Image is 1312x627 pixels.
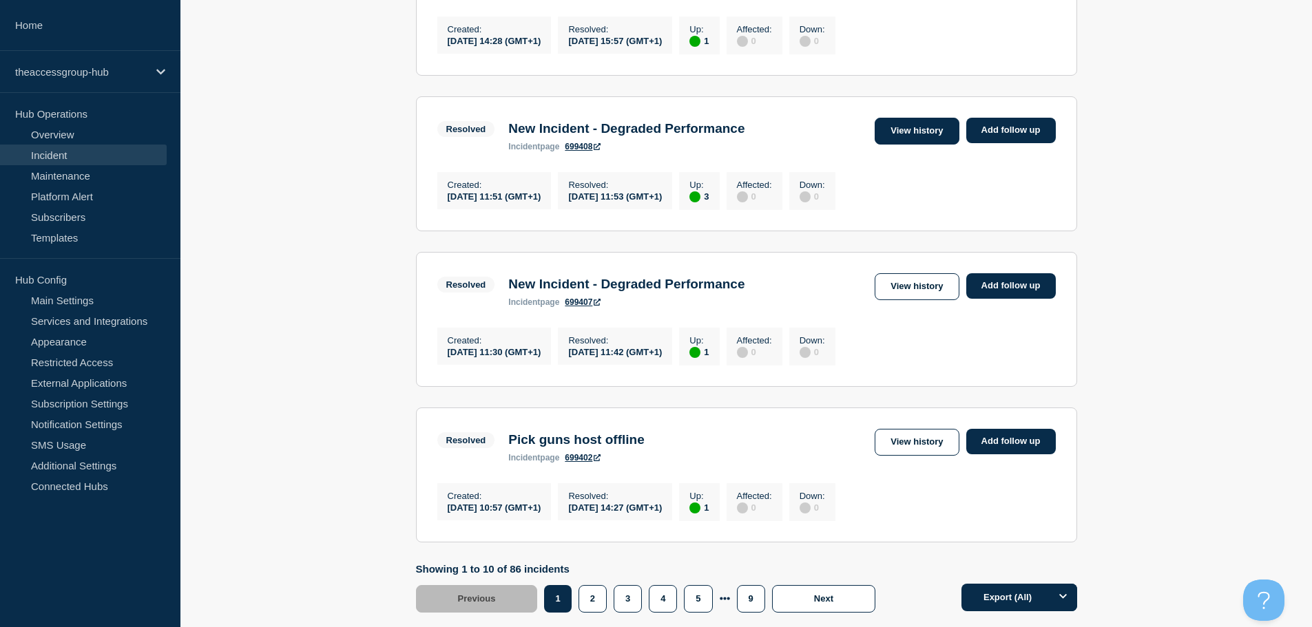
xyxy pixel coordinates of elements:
p: Created : [448,335,541,346]
iframe: Help Scout Beacon - Open [1243,580,1284,621]
div: [DATE] 11:53 (GMT+1) [568,190,662,202]
span: Resolved [437,432,495,448]
p: Created : [448,491,541,501]
div: [DATE] 11:51 (GMT+1) [448,190,541,202]
div: [DATE] 14:28 (GMT+1) [448,34,541,46]
h3: Pick guns host offline [508,432,644,447]
p: Affected : [737,24,772,34]
span: incident [508,297,540,307]
p: theaccessgroup-hub [15,66,147,78]
a: View history [875,273,959,300]
div: [DATE] 11:42 (GMT+1) [568,346,662,357]
span: incident [508,453,540,463]
div: 1 [689,34,709,47]
div: disabled [800,502,811,513]
button: 3 [614,585,642,613]
p: page [508,453,559,463]
p: Resolved : [568,24,662,34]
div: [DATE] 14:27 (GMT+1) [568,501,662,513]
p: page [508,297,559,307]
h3: New Incident - Degraded Performance [508,277,744,292]
button: Options [1050,584,1077,611]
button: 9 [737,585,765,613]
span: Previous [458,593,496,604]
p: Down : [800,335,825,346]
div: disabled [800,36,811,47]
p: Created : [448,24,541,34]
div: 0 [737,501,772,513]
div: 0 [800,346,825,358]
a: Add follow up [966,118,1056,143]
button: 5 [684,585,712,613]
div: up [689,347,700,358]
a: 699408 [565,142,601,151]
button: 4 [649,585,677,613]
p: Affected : [737,491,772,501]
div: disabled [737,347,748,358]
p: Showing 1 to 10 of 86 incidents [416,563,883,575]
p: Resolved : [568,491,662,501]
p: Up : [689,491,709,501]
a: 699407 [565,297,601,307]
p: Up : [689,335,709,346]
span: Resolved [437,121,495,137]
a: View history [875,118,959,145]
p: page [508,142,559,151]
p: Resolved : [568,180,662,190]
div: disabled [800,347,811,358]
span: Resolved [437,277,495,293]
button: Next [772,585,875,613]
div: [DATE] 11:30 (GMT+1) [448,346,541,357]
div: disabled [737,36,748,47]
div: [DATE] 10:57 (GMT+1) [448,501,541,513]
p: Resolved : [568,335,662,346]
div: disabled [800,191,811,202]
div: [DATE] 15:57 (GMT+1) [568,34,662,46]
button: Export (All) [961,584,1077,611]
p: Up : [689,180,709,190]
span: Next [814,593,833,604]
p: Down : [800,491,825,501]
div: up [689,502,700,513]
div: 0 [800,501,825,513]
p: Affected : [737,180,772,190]
p: Down : [800,180,825,190]
a: Add follow up [966,273,1056,299]
button: 2 [579,585,607,613]
div: 0 [800,34,825,47]
div: 1 [689,346,709,358]
a: Add follow up [966,429,1056,454]
div: 0 [737,346,772,358]
div: 0 [800,190,825,202]
div: 3 [689,190,709,202]
div: 0 [737,190,772,202]
a: 699402 [565,453,601,463]
p: Up : [689,24,709,34]
button: Previous [416,585,538,613]
div: 0 [737,34,772,47]
p: Created : [448,180,541,190]
div: 1 [689,501,709,513]
div: up [689,36,700,47]
p: Affected : [737,335,772,346]
div: up [689,191,700,202]
h3: New Incident - Degraded Performance [508,121,744,136]
button: 1 [544,585,571,613]
p: Down : [800,24,825,34]
div: disabled [737,502,748,513]
a: View history [875,429,959,456]
span: incident [508,142,540,151]
div: disabled [737,191,748,202]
